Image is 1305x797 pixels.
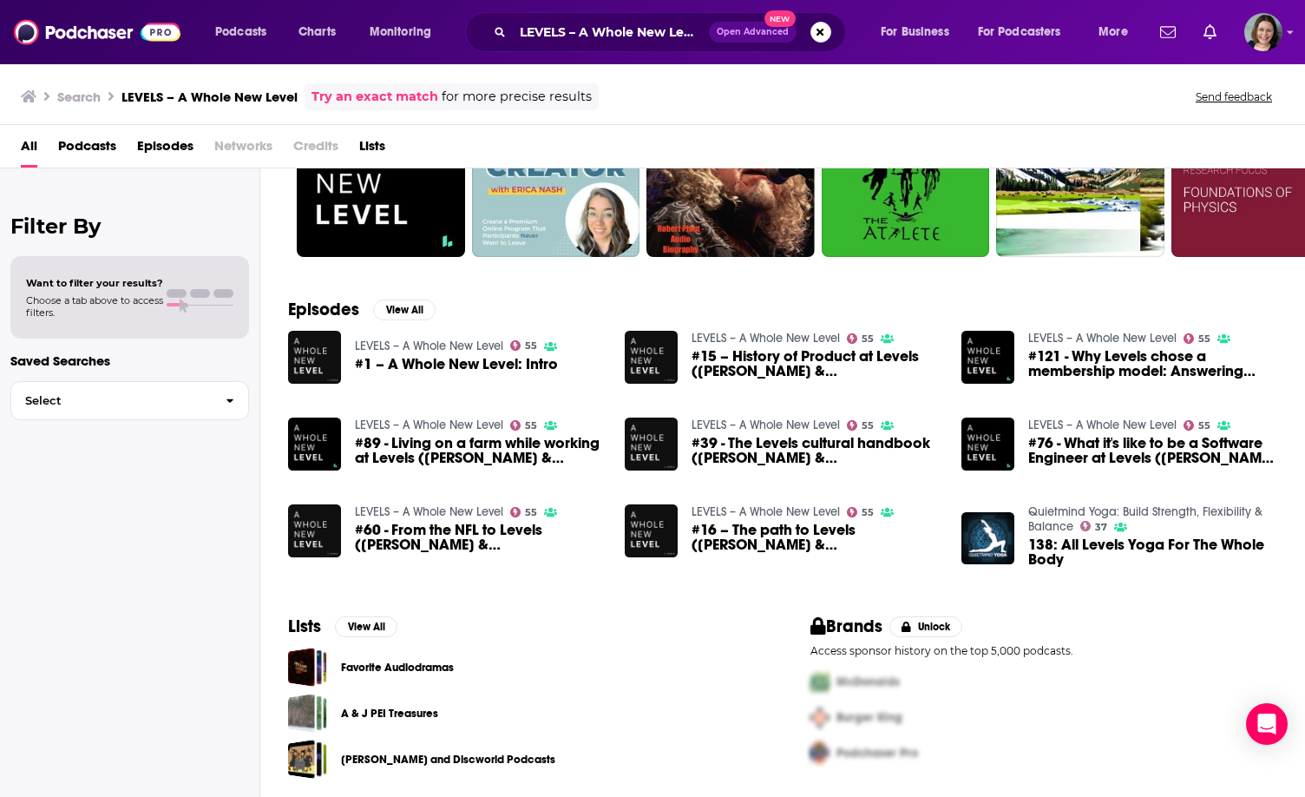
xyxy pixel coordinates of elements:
[803,700,836,735] img: Second Pro Logo
[287,18,346,46] a: Charts
[836,746,918,761] span: Podchaser Pro
[692,436,941,465] span: #39 - The Levels cultural handbook ([PERSON_NAME] & [PERSON_NAME])
[1153,17,1183,47] a: Show notifications dropdown
[359,132,385,168] span: Lists
[510,420,538,431] a: 55
[335,616,397,637] button: View All
[26,294,163,319] span: Choose a tab above to access filters.
[1028,349,1277,379] a: #121 - Why Levels chose a membership model: Answering community questions | Maz Brumand & Chris J...
[21,132,37,168] a: All
[357,18,454,46] button: open menu
[847,333,875,344] a: 55
[1184,333,1211,344] a: 55
[355,523,604,552] a: #60 - From the NFL to Levels (Matt Flanagan & Ben Grynol)
[214,132,272,168] span: Networks
[810,644,1277,657] p: Access sponsor history on the top 5,000 podcasts.
[1095,524,1107,531] span: 37
[625,418,678,471] a: #39 - The Levels cultural handbook (Sam Corcos & Josh Clemente)
[1190,89,1277,104] button: Send feedback
[293,132,338,168] span: Credits
[1028,504,1262,534] a: Quietmind Yoga: Build Strength, Flexibility & Balance
[836,710,902,725] span: Burger King
[847,507,875,517] a: 55
[967,18,1086,46] button: open menu
[1028,331,1177,346] a: LEVELS – A Whole New Level
[288,331,341,384] img: #1 – A Whole New Level: Intro
[1028,349,1277,379] span: #121 - Why Levels chose a membership model: Answering community questions | [PERSON_NAME] & [PERS...
[1028,537,1277,567] a: 138: All Levels Yoga For The Whole Body
[355,339,503,353] a: LEVELS – A Whole New Level
[1197,17,1223,47] a: Show notifications dropdown
[1028,436,1277,465] a: #76 - What it's like to be a Software Engineer at Levels (Mike Haney & Jeremy Phelps)
[1028,436,1277,465] span: #76 - What it's like to be a Software Engineer at Levels ([PERSON_NAME] & [PERSON_NAME])
[288,740,327,779] a: Pratchett and Discworld Podcasts
[510,507,538,517] a: 55
[1244,13,1282,51] img: User Profile
[1244,13,1282,51] span: Logged in as micglogovac
[288,648,327,687] a: Favorite Audiodramas
[862,335,874,343] span: 55
[961,331,1014,384] img: #121 - Why Levels chose a membership model: Answering community questions | Maz Brumand & Chris J...
[803,664,836,700] img: First Pro Logo
[1198,335,1210,343] span: 55
[1080,521,1108,531] a: 37
[961,512,1014,565] img: 138: All Levels Yoga For The Whole Body
[1028,418,1177,432] a: LEVELS – A Whole New Level
[525,342,537,350] span: 55
[373,300,436,320] button: View All
[355,504,503,519] a: LEVELS – A Whole New Level
[370,20,431,44] span: Monitoring
[311,87,438,107] a: Try an exact match
[288,616,397,637] a: ListsView All
[297,89,465,257] a: 55
[692,523,941,552] span: #16 – The path to Levels ([PERSON_NAME] & [PERSON_NAME])
[1184,420,1211,431] a: 55
[355,523,604,552] span: #60 - From the NFL to Levels ([PERSON_NAME] & [PERSON_NAME])
[625,331,678,384] img: #15 – History of Product at Levels (David Flinner & Ben Grynol)
[298,20,336,44] span: Charts
[288,616,321,637] h2: Lists
[288,504,341,557] a: #60 - From the NFL to Levels (Matt Flanagan & Ben Grynol)
[341,704,438,723] a: A & J PEI Treasures
[288,418,341,471] img: #89 - Living on a farm while working at Levels (Ben Grynol & Chris Jones)
[482,12,862,52] div: Search podcasts, credits, & more...
[1246,703,1288,745] div: Open Intercom Messenger
[881,20,949,44] span: For Business
[288,694,327,733] span: A & J PEI Treasures
[513,18,709,46] input: Search podcasts, credits, & more...
[355,357,558,372] a: #1 – A Whole New Level: Intro
[836,675,900,689] span: McDonalds
[692,436,941,465] a: #39 - The Levels cultural handbook (Sam Corcos & Josh Clemente)
[355,436,604,465] a: #89 - Living on a farm while working at Levels (Ben Grynol & Chris Jones)
[10,352,249,369] p: Saved Searches
[57,89,101,105] h3: Search
[862,422,874,430] span: 55
[961,418,1014,471] img: #76 - What it's like to be a Software Engineer at Levels (Mike Haney & Jeremy Phelps)
[137,132,193,168] a: Episodes
[341,658,454,677] a: Favorite Audiodramas
[525,509,537,517] span: 55
[869,18,971,46] button: open menu
[764,10,796,27] span: New
[692,418,840,432] a: LEVELS – A Whole New Level
[11,395,212,406] span: Select
[646,89,815,257] a: 48
[692,349,941,379] a: #15 – History of Product at Levels (David Flinner & Ben Grynol)
[288,299,436,320] a: EpisodesView All
[1244,13,1282,51] button: Show profile menu
[692,523,941,552] a: #16 – The path to Levels (Josh Mohrer & Ben Grynol)
[14,16,180,49] img: Podchaser - Follow, Share and Rate Podcasts
[978,20,1061,44] span: For Podcasters
[355,436,604,465] span: #89 - Living on a farm while working at Levels ([PERSON_NAME] & [PERSON_NAME])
